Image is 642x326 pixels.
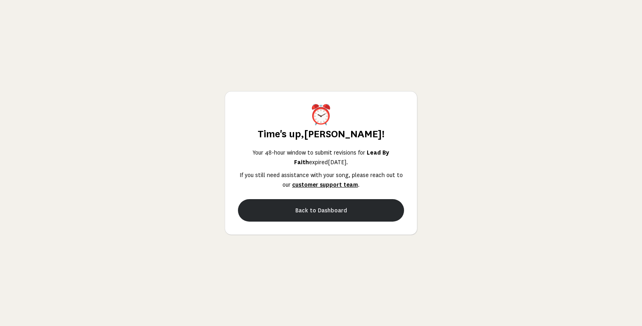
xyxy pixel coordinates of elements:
button: Back to Dashboard [238,199,404,222]
span: customer support team [292,181,358,188]
p: Your 48-hour window to submit revisions for expired [DATE] . [238,148,404,167]
h3: Time's up, [PERSON_NAME] ! [258,127,384,141]
p: If you still need assistance with your song, please reach out to our . [238,170,404,189]
span: Time's up [309,111,333,120]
